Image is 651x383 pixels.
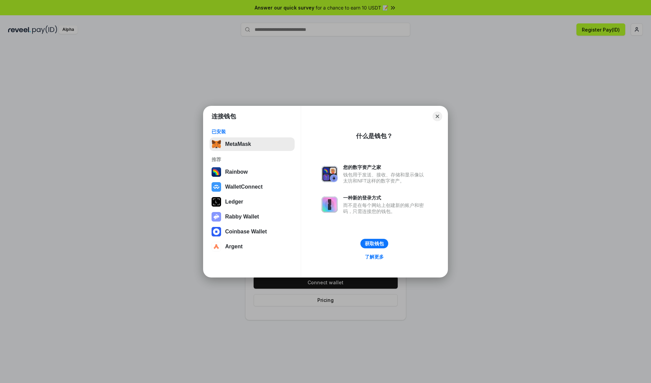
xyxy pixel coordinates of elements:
[356,132,393,140] div: 什么是钱包？
[212,242,221,251] img: svg+xml,%3Csvg%20width%3D%2228%22%20height%3D%2228%22%20viewBox%3D%220%200%2028%2028%22%20fill%3D...
[212,129,293,135] div: 已安装
[210,225,295,238] button: Coinbase Wallet
[210,195,295,209] button: Ledger
[210,165,295,179] button: Rainbow
[343,202,427,214] div: 而不是在每个网站上创建新的账户和密码，只需连接您的钱包。
[212,227,221,236] img: svg+xml,%3Csvg%20width%3D%2228%22%20height%3D%2228%22%20viewBox%3D%220%200%2028%2028%22%20fill%3D...
[212,212,221,222] img: svg+xml,%3Csvg%20xmlns%3D%22http%3A%2F%2Fwww.w3.org%2F2000%2Fsvg%22%20fill%3D%22none%22%20viewBox...
[212,156,293,162] div: 推荐
[343,195,427,201] div: 一种新的登录方式
[433,112,442,121] button: Close
[212,197,221,207] img: svg+xml,%3Csvg%20xmlns%3D%22http%3A%2F%2Fwww.w3.org%2F2000%2Fsvg%22%20width%3D%2228%22%20height%3...
[225,229,267,235] div: Coinbase Wallet
[343,164,427,170] div: 您的数字资产之家
[343,172,427,184] div: 钱包用于发送、接收、存储和显示像以太坊和NFT这样的数字资产。
[225,199,243,205] div: Ledger
[210,240,295,253] button: Argent
[365,254,384,260] div: 了解更多
[225,184,263,190] div: WalletConnect
[225,214,259,220] div: Rabby Wallet
[365,241,384,247] div: 获取钱包
[225,244,243,250] div: Argent
[212,167,221,177] img: svg+xml,%3Csvg%20width%3D%22120%22%20height%3D%22120%22%20viewBox%3D%220%200%20120%20120%22%20fil...
[212,182,221,192] img: svg+xml,%3Csvg%20width%3D%2228%22%20height%3D%2228%22%20viewBox%3D%220%200%2028%2028%22%20fill%3D...
[360,239,388,248] button: 获取钱包
[212,112,236,120] h1: 连接钱包
[210,180,295,194] button: WalletConnect
[225,141,251,147] div: MetaMask
[321,166,338,182] img: svg+xml,%3Csvg%20xmlns%3D%22http%3A%2F%2Fwww.w3.org%2F2000%2Fsvg%22%20fill%3D%22none%22%20viewBox...
[210,210,295,224] button: Rabby Wallet
[361,252,388,261] a: 了解更多
[321,196,338,213] img: svg+xml,%3Csvg%20xmlns%3D%22http%3A%2F%2Fwww.w3.org%2F2000%2Fsvg%22%20fill%3D%22none%22%20viewBox...
[210,137,295,151] button: MetaMask
[225,169,248,175] div: Rainbow
[212,139,221,149] img: svg+xml,%3Csvg%20fill%3D%22none%22%20height%3D%2233%22%20viewBox%3D%220%200%2035%2033%22%20width%...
